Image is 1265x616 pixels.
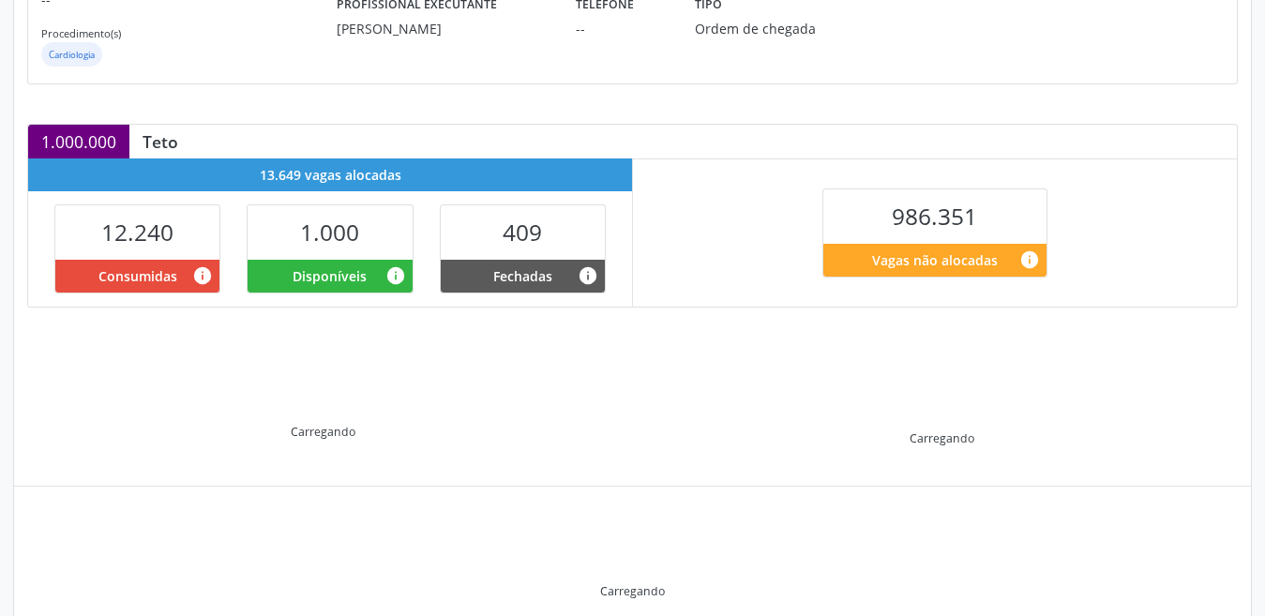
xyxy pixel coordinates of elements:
[101,217,173,248] span: 12.240
[291,424,355,440] div: Carregando
[300,217,359,248] span: 1.000
[293,266,367,286] span: Disponíveis
[129,131,191,152] div: Teto
[892,201,977,232] span: 986.351
[1019,249,1040,270] i: Quantidade de vagas restantes do teto de vagas
[49,49,95,61] small: Cardiologia
[192,265,213,286] i: Vagas alocadas que possuem marcações associadas
[28,158,632,191] div: 13.649 vagas alocadas
[872,250,998,270] span: Vagas não alocadas
[337,19,550,38] div: [PERSON_NAME]
[695,19,848,38] div: Ordem de chegada
[98,266,177,286] span: Consumidas
[600,583,665,599] div: Carregando
[385,265,406,286] i: Vagas alocadas e sem marcações associadas
[576,19,669,38] div: --
[910,430,974,446] div: Carregando
[41,26,121,40] small: Procedimento(s)
[503,217,542,248] span: 409
[578,265,598,286] i: Vagas alocadas e sem marcações associadas que tiveram sua disponibilidade fechada
[28,125,129,158] div: 1.000.000
[493,266,552,286] span: Fechadas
